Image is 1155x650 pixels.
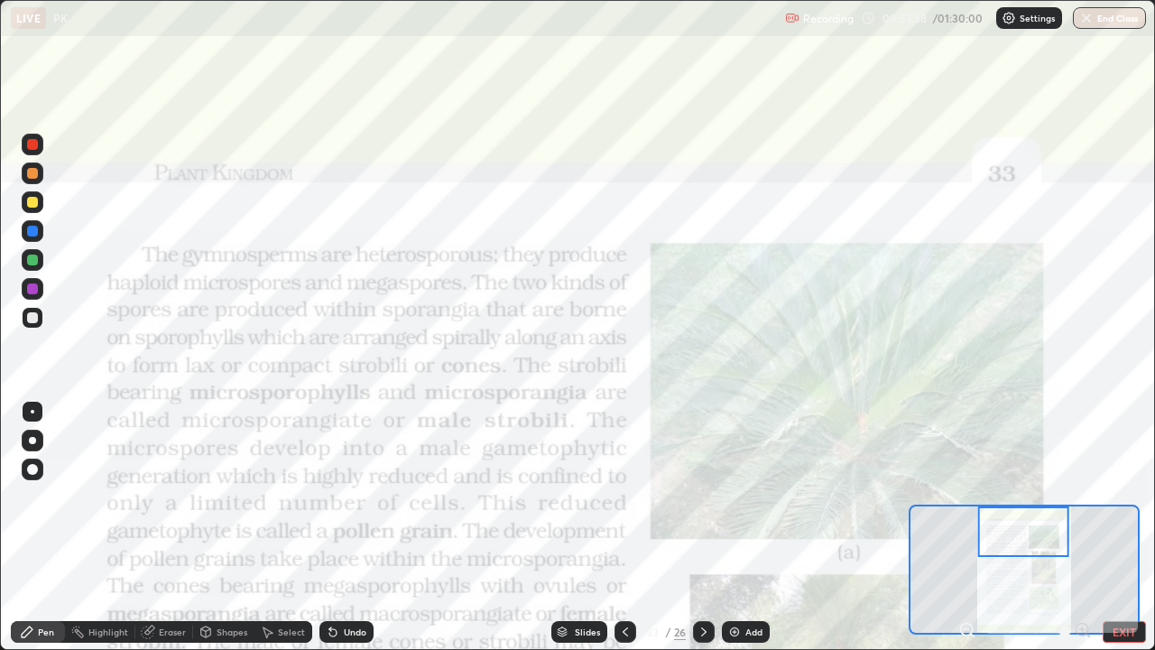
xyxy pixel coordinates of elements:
[785,11,799,25] img: recording.375f2c34.svg
[217,627,247,636] div: Shapes
[1020,14,1055,23] p: Settings
[674,624,686,640] div: 26
[643,627,661,637] div: 23
[16,11,41,25] p: LIVE
[1079,11,1094,25] img: end-class-cross
[1002,11,1016,25] img: class-settings-icons
[745,627,762,636] div: Add
[575,627,600,636] div: Slides
[53,11,70,25] p: PK.
[88,627,128,636] div: Highlight
[1103,621,1146,643] button: EXIT
[803,12,854,25] p: Recording
[278,627,305,636] div: Select
[159,627,186,636] div: Eraser
[1073,7,1146,29] button: End Class
[727,625,742,639] img: add-slide-button
[344,627,366,636] div: Undo
[665,627,670,637] div: /
[38,627,54,636] div: Pen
